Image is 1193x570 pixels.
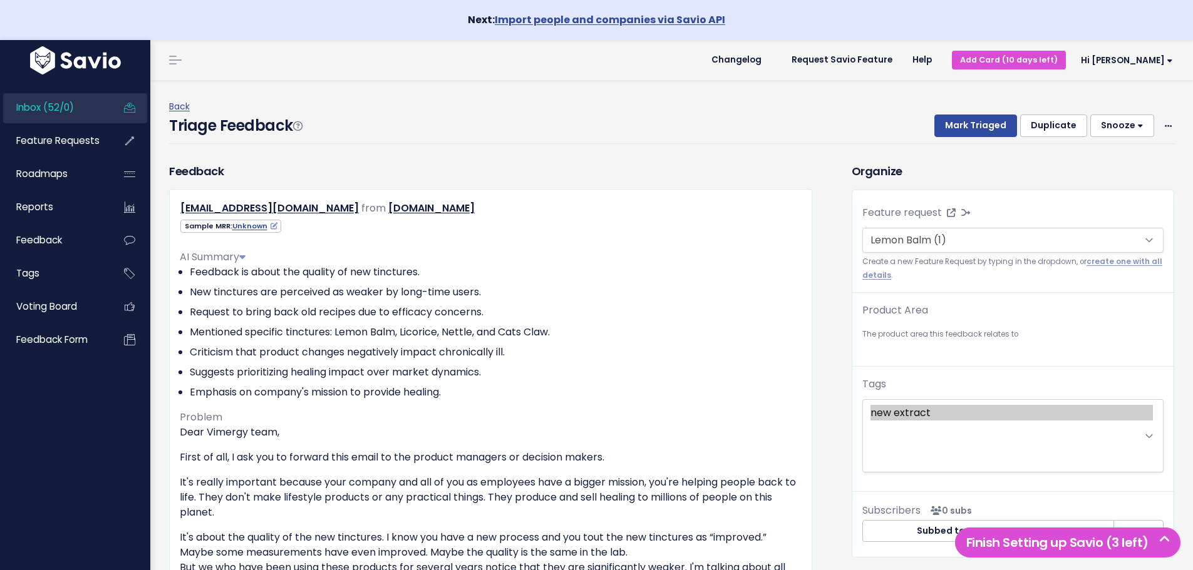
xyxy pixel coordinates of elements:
[902,51,942,69] a: Help
[169,163,224,180] h3: Feedback
[190,305,802,320] li: Request to bring back old recipes due to efficacy concerns.
[190,265,802,280] li: Feedback is about the quality of new tinctures.
[190,285,802,300] li: New tinctures are perceived as weaker by long-time users.
[27,46,124,74] img: logo-white.9d6f32f41409.svg
[16,200,53,213] span: Reports
[3,193,104,221] a: Reports
[16,101,74,114] span: Inbox (52/0)
[495,13,725,27] a: Import people and companies via Savio API
[1020,115,1087,137] button: Duplicate
[180,201,359,215] a: [EMAIL_ADDRESS][DOMAIN_NAME]
[961,533,1175,552] h5: Finish Setting up Savio (3 left)
[3,325,104,354] a: Feedback form
[862,255,1164,282] small: Create a new Feature Request by typing in the dropdown, or .
[862,257,1162,280] a: create one with all details
[16,134,100,147] span: Feature Requests
[169,100,190,113] a: Back
[180,410,222,424] span: Problem
[190,325,802,340] li: Mentioned specific tinctures: Lemon Balm, Licorice, Nettle, and Cats Claw.
[934,115,1017,137] button: Mark Triaged
[361,201,386,215] span: from
[180,220,281,233] span: Sample MRR:
[16,267,39,280] span: Tags
[1090,115,1154,137] button: Snooze
[3,126,104,155] a: Feature Requests
[190,365,802,380] li: Suggests prioritizing healing impact over market dynamics.
[952,51,1066,69] a: Add Card (10 days left)
[3,93,104,122] a: Inbox (52/0)
[180,250,245,264] span: AI Summary
[711,56,762,64] span: Changelog
[1081,56,1173,65] span: Hi [PERSON_NAME]
[468,13,725,27] strong: Next:
[870,405,1153,420] option: new extract
[3,160,104,188] a: Roadmaps
[180,425,802,440] p: Dear Vimergy team,
[862,205,942,220] label: Feature request
[862,503,921,517] span: Subscribers
[190,345,802,360] li: Criticism that product changes negatively impact chronically ill.
[180,475,802,520] p: It's really important because your company and all of you as employees have a bigger mission, you...
[16,233,62,247] span: Feedback
[852,163,1174,180] h3: Organize
[16,167,68,180] span: Roadmaps
[782,51,902,69] a: Request Savio Feature
[1066,51,1183,70] a: Hi [PERSON_NAME]
[862,328,1164,341] small: The product area this feedback relates to
[862,303,928,318] label: Product Area
[232,221,277,231] a: Unknown
[180,450,802,465] p: First of all, I ask you to forward this email to the product managers or decision makers.
[926,504,972,517] span: <p><strong>Subscribers</strong><br><br> No subscribers yet<br> </p>
[169,115,302,137] h4: Triage Feedback
[190,385,802,400] li: Emphasis on company's mission to provide healing.
[388,201,475,215] a: [DOMAIN_NAME]
[3,259,104,288] a: Tags
[3,226,104,255] a: Feedback
[862,377,886,392] label: Tags
[3,292,104,321] a: Voting Board
[16,300,77,313] span: Voting Board
[862,520,1114,542] button: Subbed to events & comments
[16,333,88,346] span: Feedback form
